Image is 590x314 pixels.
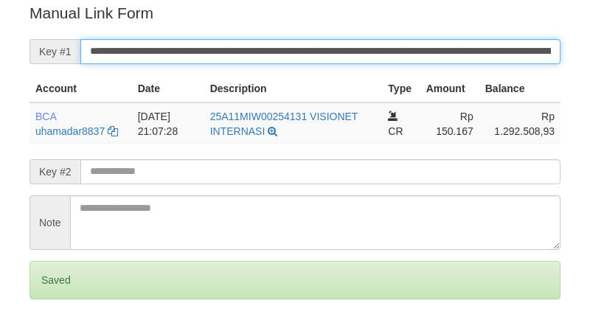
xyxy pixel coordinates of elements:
[210,111,358,137] a: 25A11MIW00254131 VISIONET INTERNASI
[132,102,204,144] td: [DATE] 21:07:28
[388,125,403,137] span: CR
[29,39,80,64] span: Key #1
[479,75,560,102] th: Balance
[35,125,105,137] a: uhamadar8837
[382,75,420,102] th: Type
[35,111,56,122] span: BCA
[29,2,560,24] p: Manual Link Form
[108,125,118,137] a: Copy uhamadar8837 to clipboard
[132,75,204,102] th: Date
[420,75,479,102] th: Amount
[29,261,560,299] div: Saved
[204,75,383,102] th: Description
[420,102,479,144] td: Rp 150.167
[479,102,560,144] td: Rp 1.292.508,93
[29,195,70,250] span: Note
[29,159,80,184] span: Key #2
[29,75,132,102] th: Account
